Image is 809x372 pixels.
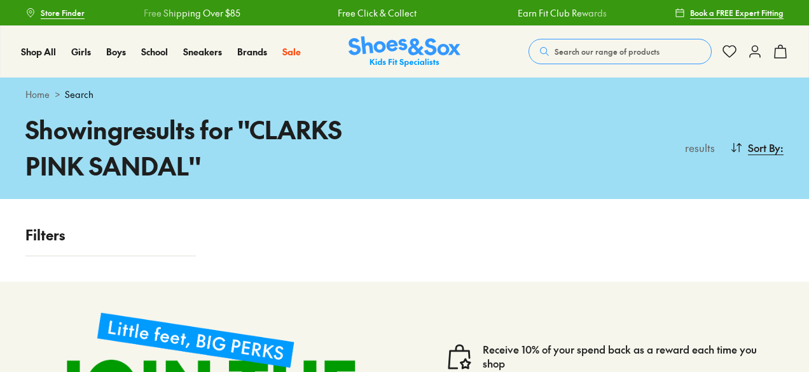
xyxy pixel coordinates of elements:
img: SNS_Logo_Responsive.svg [349,36,460,67]
a: Sale [282,45,301,59]
a: Shoes & Sox [349,36,460,67]
a: Home [25,88,50,101]
a: Earn Fit Club Rewards [516,6,605,20]
a: Girls [71,45,91,59]
img: vector1.svg [447,344,473,369]
a: Boys [106,45,126,59]
span: : [780,140,784,155]
a: Store Finder [25,1,85,24]
a: Free Click & Collect [337,6,416,20]
span: Book a FREE Expert Fitting [690,7,784,18]
a: Brands [237,45,267,59]
span: Search [65,88,93,101]
span: Sort By [748,140,780,155]
a: School [141,45,168,59]
p: Filters [25,224,196,245]
h1: Showing results for " CLARKS PINK SANDAL " [25,111,405,184]
a: Book a FREE Expert Fitting [675,1,784,24]
span: Store Finder [41,7,85,18]
span: Search our range of products [555,46,660,57]
a: Receive 10% of your spend back as a reward each time you shop [483,343,773,371]
a: Sneakers [183,45,222,59]
a: Free Shipping Over $85 [143,6,240,20]
a: Shop All [21,45,56,59]
p: results [680,140,715,155]
button: Sort By: [730,134,784,162]
div: > [25,88,784,101]
button: Search our range of products [529,39,712,64]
